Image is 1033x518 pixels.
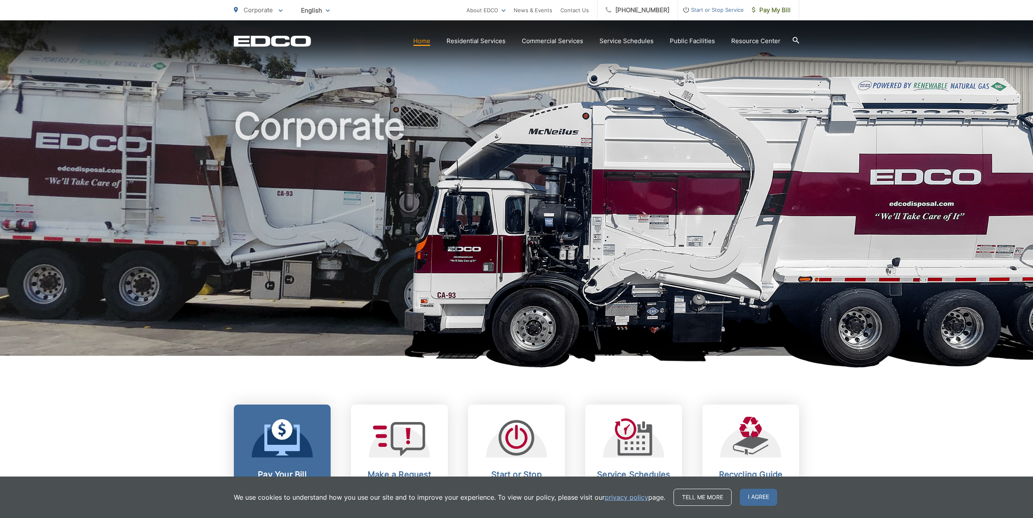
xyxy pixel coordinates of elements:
a: privacy policy [605,492,648,502]
h2: Start or Stop Service [476,470,557,489]
h2: Make a Request [359,470,440,479]
a: Commercial Services [522,36,583,46]
a: Service Schedules [599,36,654,46]
p: We use cookies to understand how you use our site and to improve your experience. To view our pol... [234,492,665,502]
h2: Service Schedules [593,470,674,479]
h1: Corporate [234,106,799,363]
a: News & Events [514,5,552,15]
span: I agree [740,489,777,506]
h2: Pay Your Bill [242,470,323,479]
h2: Recycling Guide [710,470,791,479]
span: Pay My Bill [752,5,791,15]
span: Corporate [244,6,273,14]
a: EDCD logo. Return to the homepage. [234,35,311,47]
a: Home [413,36,430,46]
a: Public Facilities [670,36,715,46]
a: About EDCO [466,5,506,15]
a: Resource Center [731,36,780,46]
span: English [295,3,336,17]
a: Contact Us [560,5,589,15]
a: Residential Services [447,36,506,46]
a: Tell me more [673,489,732,506]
